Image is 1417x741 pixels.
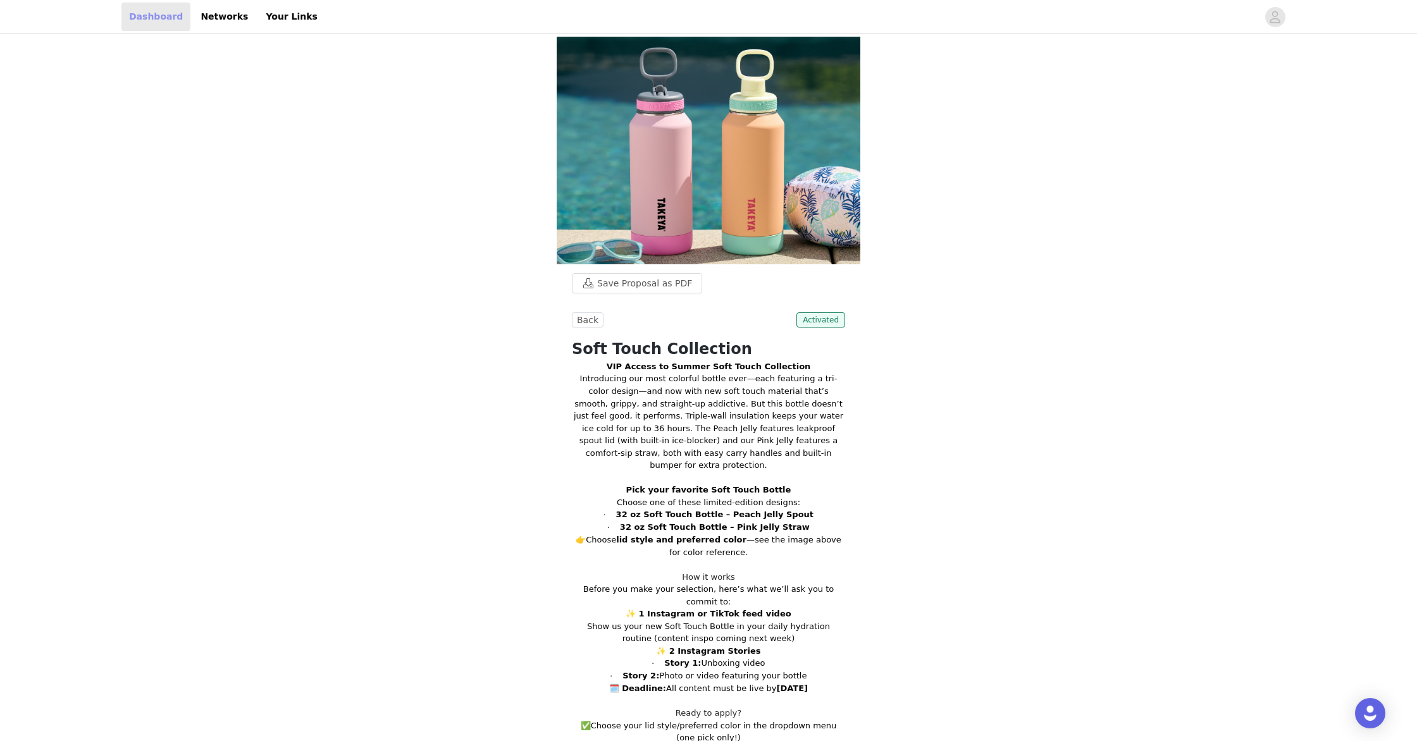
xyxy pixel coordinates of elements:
strong: 32 oz Soft Touch Bottle – Peach Jelly Spout [616,510,814,519]
a: Your Links [258,3,325,31]
strong: Pick your favorite Soft Touch Bottle [626,485,791,494]
strong: 2 Instagram Stories [669,646,761,656]
p: Before you make your selection, here’s what we’ll ask you to commit to: [572,583,845,608]
span: ✅ [581,721,591,730]
div: Open Intercom Messenger [1355,698,1385,728]
strong: VIP Access to Summer Soft Touch Collection [607,362,811,371]
span: 👉 [576,535,586,544]
a: Networks [193,3,256,31]
span: ✨ [626,609,636,618]
span: · [603,510,616,519]
strong: 32 oz Soft Touch Bottle – Pink Jelly Straw [620,522,810,532]
strong: Deadline: [622,683,666,693]
span: ✨ [656,646,666,656]
span: · [652,658,665,668]
button: Back [572,312,603,328]
div: avatar [1269,7,1281,27]
h3: How it works [572,571,845,584]
span: Activated [796,312,845,328]
p: Photo or video featuring your bottle [572,670,845,682]
a: Dashboard [121,3,190,31]
strong: [DATE] [776,683,807,693]
p: Introducing our most colorful bottle ever—each featuring a tri-color design—and now with new soft... [572,372,845,471]
h1: Soft Touch Collection [572,338,845,360]
p: Show us your new Soft Touch Bottle in your daily hydration routine (content inspo coming next week) [572,608,845,645]
p: All content must be live by [572,682,845,695]
span: · [607,522,620,532]
span: 🗓️ [609,683,619,693]
span: · [610,671,623,680]
h3: Ready to apply? [572,707,845,720]
strong: Story 1: [664,658,701,668]
p: Unboxing video [572,657,845,670]
strong: 1 Instagram or TikTok feed video [639,609,791,618]
img: campaign image [557,37,860,264]
strong: lid style and preferred color [616,535,746,544]
p: Choose one of these limited-edition designs: [572,484,845,508]
button: Save Proposal as PDF [572,273,702,293]
p: Choose —see the image above for color reference. [572,534,845,558]
strong: Story 2: [622,671,659,680]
